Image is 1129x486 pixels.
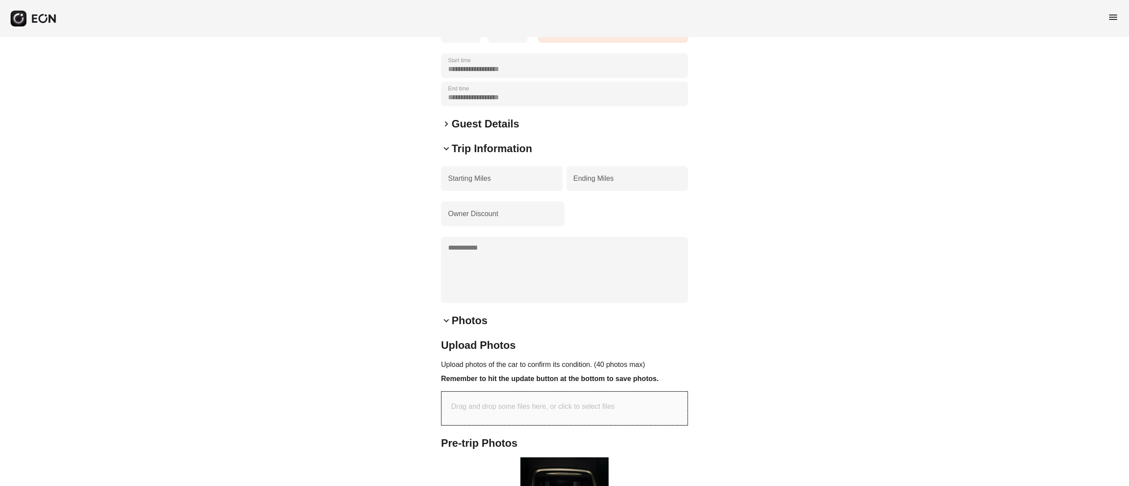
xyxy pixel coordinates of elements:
[441,374,688,384] h3: Remember to hit the update button at the bottom to save photos.
[448,209,498,219] label: Owner Discount
[573,173,614,184] label: Ending Miles
[441,315,452,326] span: keyboard_arrow_down
[452,142,532,156] h2: Trip Information
[441,436,688,450] h2: Pre-trip Photos
[452,314,487,328] h2: Photos
[441,359,688,370] p: Upload photos of the car to confirm its condition. (40 photos max)
[441,338,688,352] h2: Upload Photos
[441,143,452,154] span: keyboard_arrow_down
[1108,12,1118,22] span: menu
[451,401,615,412] p: Drag and drop some files here, or click to select files
[448,173,491,184] label: Starting Miles
[452,117,519,131] h2: Guest Details
[441,119,452,129] span: keyboard_arrow_right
